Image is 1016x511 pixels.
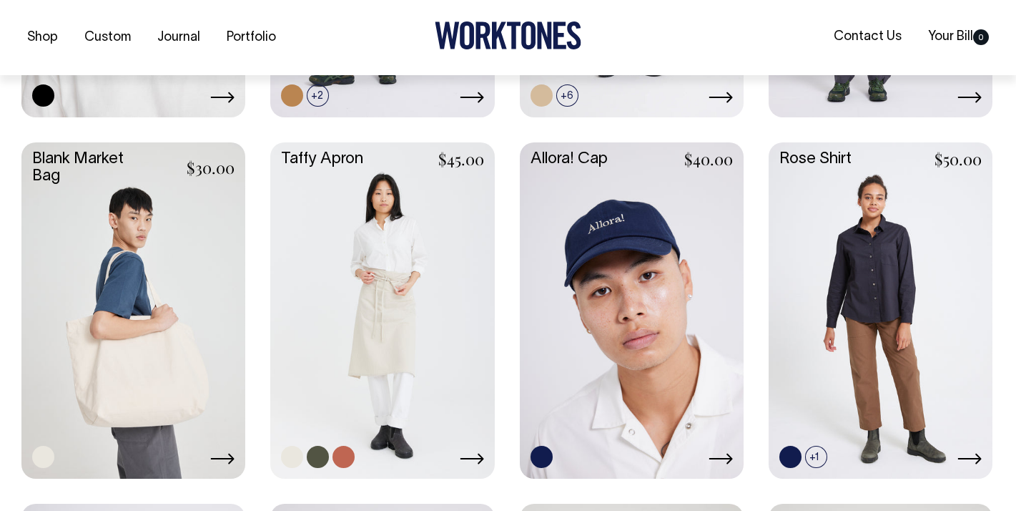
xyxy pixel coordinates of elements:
[79,26,137,49] a: Custom
[152,26,206,49] a: Journal
[221,26,282,49] a: Portfolio
[973,29,989,45] span: 0
[828,25,907,49] a: Contact Us
[21,26,64,49] a: Shop
[805,446,827,468] span: +1
[922,25,995,49] a: Your Bill0
[556,84,578,107] span: +6
[307,84,329,107] span: +2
